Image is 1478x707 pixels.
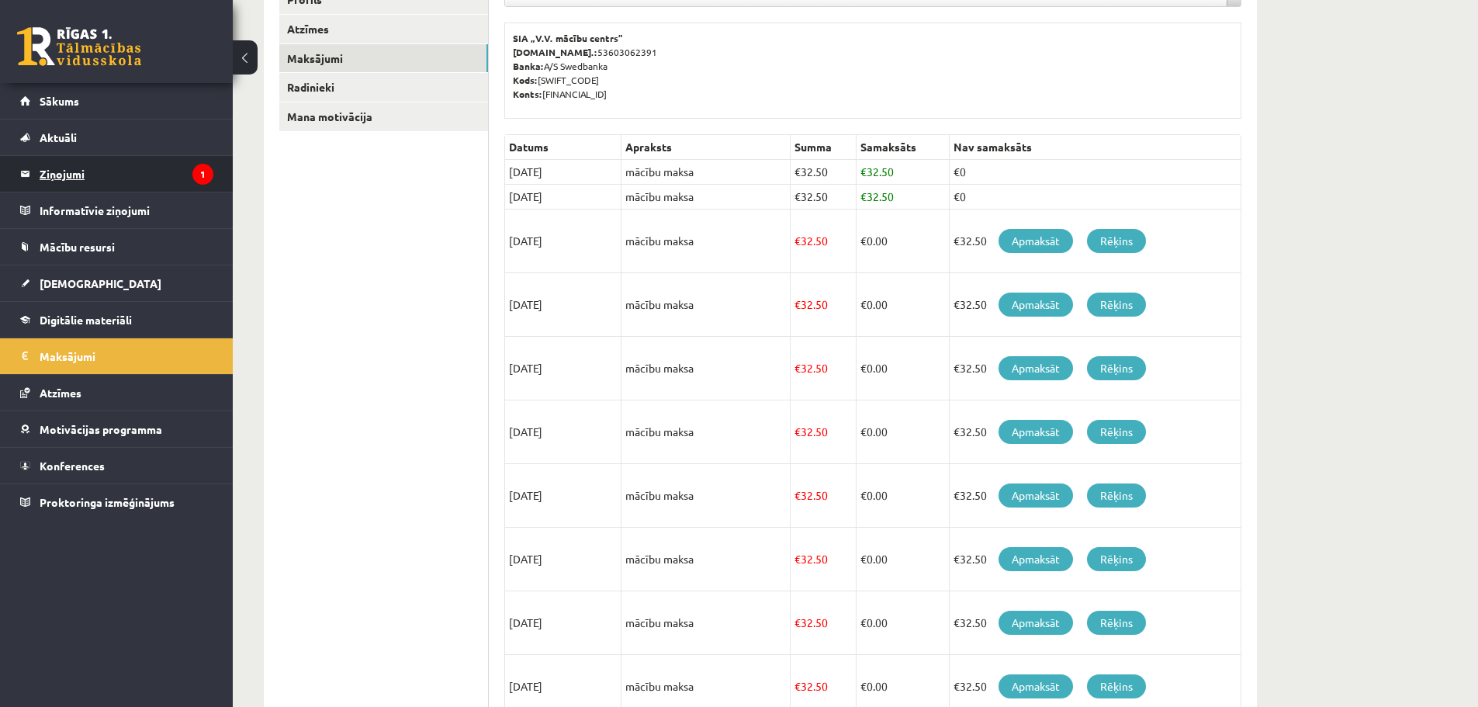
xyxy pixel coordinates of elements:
a: Apmaksāt [999,611,1073,635]
span: € [794,297,801,311]
a: Rēķins [1087,293,1146,317]
a: Apmaksāt [999,483,1073,508]
span: € [794,425,801,438]
td: [DATE] [505,210,621,273]
td: 0.00 [857,591,950,655]
td: 0.00 [857,464,950,528]
a: Mācību resursi [20,229,213,265]
span: € [860,361,867,375]
td: mācību maksa [621,591,791,655]
td: 32.50 [790,591,857,655]
th: Samaksāts [857,135,950,160]
td: 32.50 [790,528,857,591]
td: €32.50 [950,337,1241,400]
td: 32.50 [790,160,857,185]
a: Atzīmes [279,15,488,43]
b: Banka: [513,60,544,72]
span: € [860,297,867,311]
td: 32.50 [790,185,857,210]
span: € [794,189,801,203]
a: Apmaksāt [999,420,1073,444]
i: 1 [192,164,213,185]
td: mācību maksa [621,273,791,337]
td: 32.50 [857,185,950,210]
a: Radinieki [279,73,488,102]
a: Rēķins [1087,356,1146,380]
td: [DATE] [505,185,621,210]
td: 32.50 [790,400,857,464]
a: Sākums [20,83,213,119]
td: 0.00 [857,210,950,273]
a: Rēķins [1087,674,1146,698]
a: Proktoringa izmēģinājums [20,484,213,520]
legend: Ziņojumi [40,156,213,192]
a: Maksājumi [20,338,213,374]
legend: Maksājumi [40,338,213,374]
a: Rīgas 1. Tālmācības vidusskola [17,27,141,66]
b: Kods: [513,74,538,86]
span: Digitālie materiāli [40,313,132,327]
a: Apmaksāt [999,293,1073,317]
td: €32.50 [950,464,1241,528]
span: € [794,165,801,178]
a: Apmaksāt [999,674,1073,698]
a: Rēķins [1087,420,1146,444]
td: €32.50 [950,400,1241,464]
td: [DATE] [505,337,621,400]
td: [DATE] [505,528,621,591]
legend: Informatīvie ziņojumi [40,192,213,228]
span: € [860,488,867,502]
td: [DATE] [505,160,621,185]
td: €32.50 [950,528,1241,591]
a: Maksājumi [279,44,488,73]
span: € [860,615,867,629]
a: Mana motivācija [279,102,488,131]
th: Datums [505,135,621,160]
a: Konferences [20,448,213,483]
a: Rēķins [1087,229,1146,253]
td: 32.50 [790,210,857,273]
td: [DATE] [505,591,621,655]
span: € [794,679,801,693]
td: €0 [950,185,1241,210]
td: mācību maksa [621,160,791,185]
span: [DEMOGRAPHIC_DATA] [40,276,161,290]
td: 32.50 [790,337,857,400]
b: SIA „V.V. mācību centrs” [513,32,624,44]
td: €32.50 [950,273,1241,337]
span: € [794,615,801,629]
td: mācību maksa [621,528,791,591]
a: Apmaksāt [999,356,1073,380]
td: 0.00 [857,528,950,591]
span: Motivācijas programma [40,422,162,436]
th: Nav samaksāts [950,135,1241,160]
td: mācību maksa [621,210,791,273]
a: Ziņojumi1 [20,156,213,192]
th: Summa [790,135,857,160]
td: [DATE] [505,464,621,528]
a: Motivācijas programma [20,411,213,447]
td: 0.00 [857,400,950,464]
b: [DOMAIN_NAME].: [513,46,597,58]
a: Aktuāli [20,120,213,155]
td: 0.00 [857,337,950,400]
span: € [860,189,867,203]
td: 32.50 [790,464,857,528]
td: 32.50 [857,160,950,185]
span: € [860,425,867,438]
td: [DATE] [505,400,621,464]
a: Rēķins [1087,483,1146,508]
span: Konferences [40,459,105,473]
span: € [794,552,801,566]
td: mācību maksa [621,337,791,400]
td: 0.00 [857,273,950,337]
td: mācību maksa [621,464,791,528]
span: Atzīmes [40,386,81,400]
a: Rēķins [1087,611,1146,635]
td: €0 [950,160,1241,185]
span: Mācību resursi [40,240,115,254]
span: Aktuāli [40,130,77,144]
a: Apmaksāt [999,547,1073,571]
td: €32.50 [950,210,1241,273]
a: Digitālie materiāli [20,302,213,338]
